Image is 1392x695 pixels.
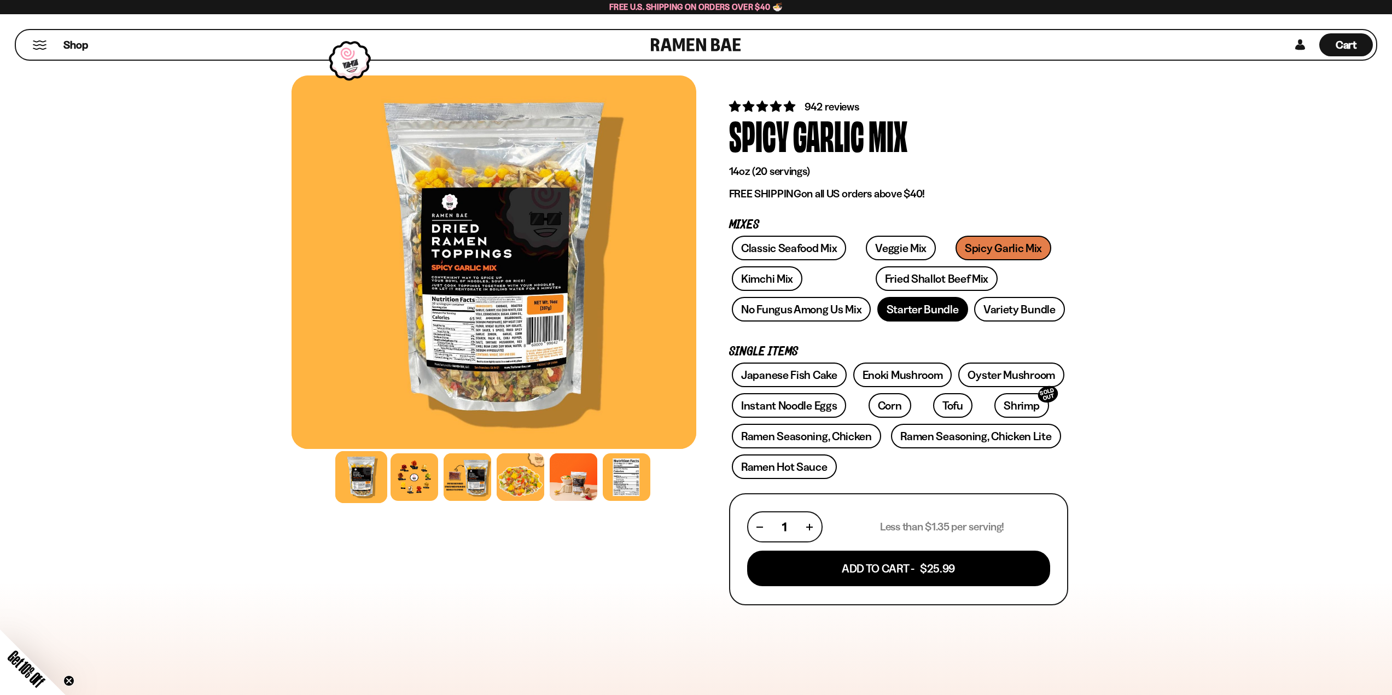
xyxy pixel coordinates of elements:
a: Corn [869,393,911,418]
button: Close teaser [63,675,74,686]
span: Free U.S. Shipping on Orders over $40 🍜 [609,2,783,12]
p: on all US orders above $40! [729,187,1068,201]
a: Ramen Seasoning, Chicken [732,424,881,448]
div: Garlic [793,114,864,155]
a: No Fungus Among Us Mix [732,297,871,322]
span: 942 reviews [805,100,859,113]
span: 4.75 stars [729,100,797,113]
a: Ramen Seasoning, Chicken Lite [891,424,1061,448]
a: Instant Noodle Eggs [732,393,846,418]
a: Veggie Mix [866,236,936,260]
p: 14oz (20 servings) [729,165,1068,178]
p: Mixes [729,220,1068,230]
span: Get 10% Off [5,647,48,690]
button: Mobile Menu Trigger [32,40,47,50]
div: Mix [869,114,907,155]
button: Add To Cart - $25.99 [747,551,1050,586]
a: Oyster Mushroom [958,363,1064,387]
a: Variety Bundle [974,297,1065,322]
a: Japanese Fish Cake [732,363,847,387]
p: Single Items [729,347,1068,357]
a: Enoki Mushroom [853,363,952,387]
div: Spicy [729,114,789,155]
strong: FREE SHIPPING [729,187,801,200]
span: Cart [1336,38,1357,51]
a: Cart [1319,30,1373,60]
a: Classic Seafood Mix [732,236,846,260]
a: ShrimpSOLD OUT [994,393,1049,418]
div: SOLD OUT [1036,384,1060,405]
a: Starter Bundle [877,297,968,322]
a: Tofu [933,393,972,418]
a: Ramen Hot Sauce [732,454,837,479]
a: Shop [63,33,88,56]
a: Kimchi Mix [732,266,802,291]
span: 1 [782,520,787,534]
span: Shop [63,38,88,52]
a: Fried Shallot Beef Mix [876,266,998,291]
p: Less than $1.35 per serving! [880,520,1004,534]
